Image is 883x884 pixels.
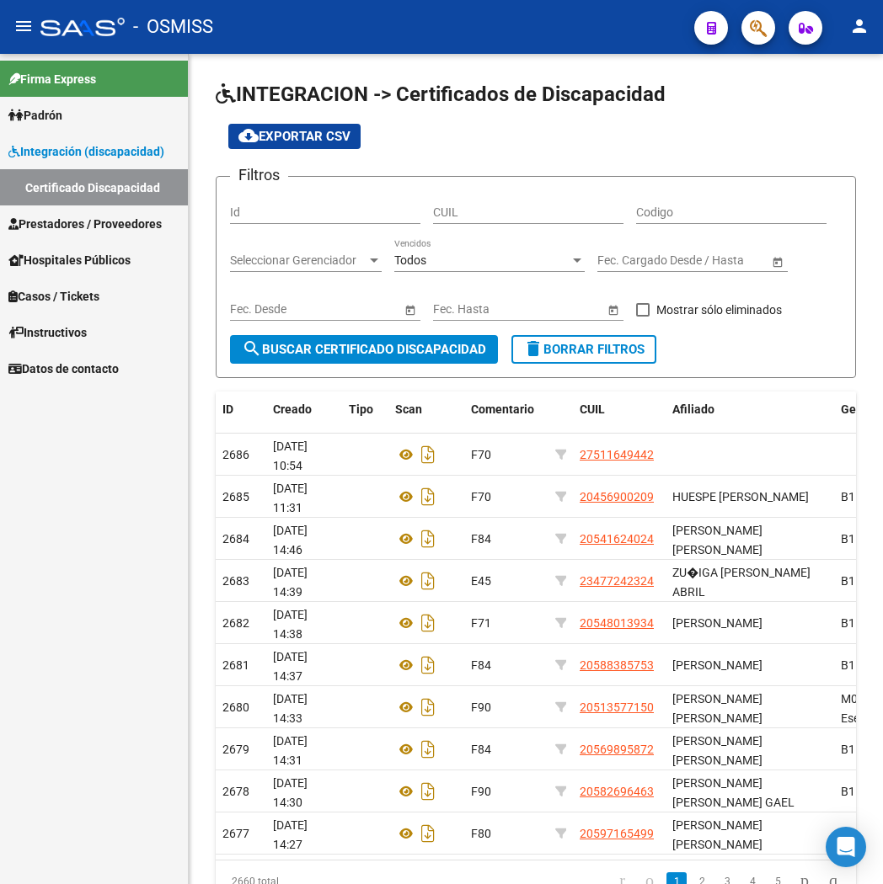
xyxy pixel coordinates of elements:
span: 20548013934 [580,616,654,630]
span: 2682 [222,616,249,630]
button: Buscar Certificado Discapacidad [230,335,498,364]
span: 20456900209 [580,490,654,503]
span: F90 [471,700,491,714]
span: [DATE] 14:27 [273,818,308,851]
span: [PERSON_NAME] [672,658,763,672]
span: 20569895872 [580,743,654,756]
span: 2678 [222,785,249,798]
span: Casos / Tickets [8,287,99,306]
span: - OSMISS [133,8,213,45]
span: Seleccionar Gerenciador [230,253,367,268]
input: End date [500,302,582,317]
span: [PERSON_NAME] [672,616,763,630]
i: Descargar documento [417,610,439,636]
span: F90 [471,785,491,798]
span: Instructivos [8,323,87,342]
span: 2686 [222,448,249,461]
span: 2681 [222,658,249,672]
span: Mostrar sólo eliminados [656,300,782,320]
datatable-header-cell: Scan [388,391,464,428]
datatable-header-cell: Afiliado [666,391,834,428]
div: Open Intercom Messenger [826,827,866,867]
input: End date [664,253,747,268]
i: Descargar documento [417,652,439,679]
input: Start date [433,302,485,317]
i: Descargar documento [417,567,439,594]
span: [PERSON_NAME] [PERSON_NAME] [672,734,763,767]
span: F70 [471,448,491,461]
i: Descargar documento [417,736,439,763]
span: 2684 [222,532,249,546]
input: Start date [230,302,282,317]
span: Firma Express [8,70,96,88]
span: Prestadores / Proveedores [8,215,162,233]
button: Open calendar [604,301,622,318]
span: INTEGRACION -> Certificados de Discapacidad [216,83,666,106]
span: Integración (discapacidad) [8,142,164,161]
span: [PERSON_NAME] [PERSON_NAME] [672,818,763,851]
span: [DATE] 10:54 [273,439,308,472]
span: F84 [471,743,491,756]
i: Descargar documento [417,483,439,510]
span: [DATE] 14:37 [273,650,308,683]
datatable-header-cell: Comentario [464,391,549,428]
span: [DATE] 14:31 [273,734,308,767]
span: Todos [394,253,426,267]
span: F71 [471,616,491,630]
i: Descargar documento [417,525,439,552]
span: [PERSON_NAME] [PERSON_NAME] GAEL [672,776,795,809]
span: 23477242324 [580,574,654,588]
span: E45 [471,574,491,588]
span: [PERSON_NAME] [PERSON_NAME] [672,692,763,725]
span: Padrón [8,106,62,125]
span: HUESPE [PERSON_NAME] [672,490,809,503]
mat-icon: cloud_download [238,125,259,146]
span: 2679 [222,743,249,756]
span: 2685 [222,490,249,503]
span: CUIL [580,402,605,416]
span: Exportar CSV [238,129,351,144]
span: 2680 [222,700,249,714]
span: F70 [471,490,491,503]
mat-icon: delete [523,338,543,359]
datatable-header-cell: ID [216,391,266,428]
datatable-header-cell: Creado [266,391,342,428]
button: Open calendar [401,301,419,318]
mat-icon: menu [13,16,34,36]
input: Start date [597,253,650,268]
span: [DATE] 14:30 [273,776,308,809]
span: Afiliado [672,402,714,416]
span: 2677 [222,827,249,840]
span: 20513577150 [580,700,654,714]
span: [PERSON_NAME] [PERSON_NAME] [672,524,763,556]
button: Borrar Filtros [511,335,656,364]
span: 20588385753 [580,658,654,672]
button: Exportar CSV [228,124,361,149]
span: [DATE] 11:31 [273,482,308,514]
button: Open calendar [768,253,786,270]
datatable-header-cell: Tipo [342,391,388,428]
span: [DATE] 14:38 [273,608,308,641]
span: Buscar Certificado Discapacidad [242,342,486,357]
span: Comentario [471,402,534,416]
span: [DATE] 14:39 [273,566,308,599]
datatable-header-cell: CUIL [573,391,666,428]
h3: Filtros [230,163,288,187]
span: F84 [471,658,491,672]
input: End date [297,302,379,317]
span: [DATE] 14:33 [273,692,308,725]
mat-icon: search [242,338,262,359]
mat-icon: person [849,16,870,36]
span: [DATE] 14:46 [273,524,308,556]
span: 2683 [222,574,249,588]
span: ID [222,402,233,416]
span: Scan [395,402,422,416]
span: Hospitales Públicos [8,251,131,269]
span: F84 [471,532,491,546]
span: Datos de contacto [8,359,119,378]
span: 27511649442 [580,448,654,461]
span: 20582696463 [580,785,654,798]
i: Descargar documento [417,820,439,847]
i: Descargar documento [417,441,439,468]
span: 20597165499 [580,827,654,840]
